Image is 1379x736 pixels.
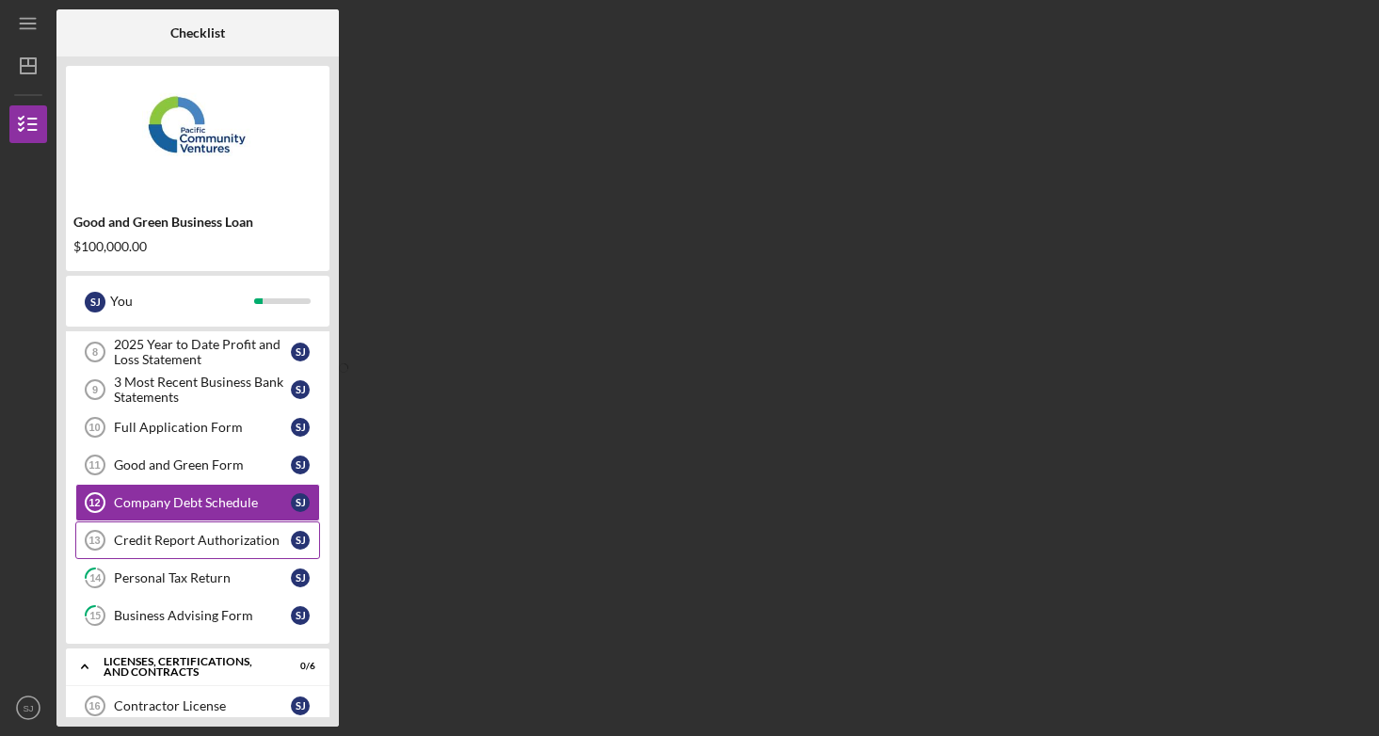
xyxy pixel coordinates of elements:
[291,568,310,587] div: S J
[114,698,291,713] div: Contractor License
[291,418,310,437] div: S J
[75,484,320,521] a: 12Company Debt ScheduleSJ
[170,25,225,40] b: Checklist
[66,75,329,188] img: Product logo
[92,346,98,358] tspan: 8
[291,531,310,550] div: S J
[75,521,320,559] a: 13Credit Report AuthorizationSJ
[114,420,291,435] div: Full Application Form
[291,380,310,399] div: S J
[88,700,100,712] tspan: 16
[88,497,100,508] tspan: 12
[88,459,100,471] tspan: 11
[75,333,320,371] a: 82025 Year to Date Profit and Loss StatementSJ
[291,493,310,512] div: S J
[75,559,320,597] a: 14Personal Tax ReturnSJ
[114,375,291,405] div: 3 Most Recent Business Bank Statements
[89,572,102,584] tspan: 14
[114,533,291,548] div: Credit Report Authorization
[89,610,101,622] tspan: 15
[88,422,100,433] tspan: 10
[75,597,320,634] a: 15Business Advising FormSJ
[75,446,320,484] a: 11Good and Green FormSJ
[291,456,310,474] div: S J
[73,215,322,230] div: Good and Green Business Loan
[291,343,310,361] div: S J
[75,408,320,446] a: 10Full Application FormSJ
[75,371,320,408] a: 93 Most Recent Business Bank StatementsSJ
[75,687,320,725] a: 16Contractor LicenseSJ
[114,570,291,585] div: Personal Tax Return
[104,656,268,678] div: Licenses, Certifications, and Contracts
[88,535,100,546] tspan: 13
[9,689,47,727] button: SJ
[291,696,310,715] div: S J
[85,292,105,312] div: S J
[92,384,98,395] tspan: 9
[114,337,291,367] div: 2025 Year to Date Profit and Loss Statement
[73,239,322,254] div: $100,000.00
[291,606,310,625] div: S J
[23,703,33,713] text: SJ
[114,608,291,623] div: Business Advising Form
[281,661,315,672] div: 0 / 6
[114,495,291,510] div: Company Debt Schedule
[110,285,254,317] div: You
[114,457,291,472] div: Good and Green Form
